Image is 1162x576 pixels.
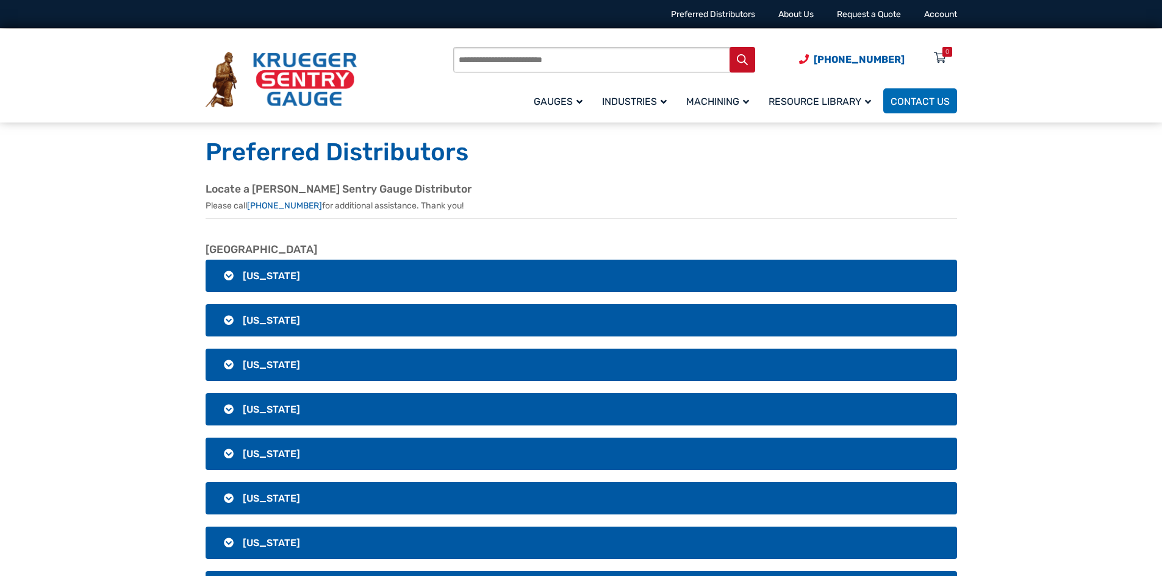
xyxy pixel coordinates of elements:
span: Contact Us [891,96,950,107]
a: Account [924,9,957,20]
span: [US_STATE] [243,492,300,504]
span: [US_STATE] [243,448,300,460]
a: Resource Library [761,87,883,115]
a: Gauges [526,87,595,115]
a: Request a Quote [837,9,901,20]
p: Please call for additional assistance. Thank you! [206,199,957,212]
span: [US_STATE] [243,404,300,415]
a: Machining [679,87,761,115]
h1: Preferred Distributors [206,137,957,168]
img: Krueger Sentry Gauge [206,52,357,108]
span: [US_STATE] [243,537,300,549]
a: [PHONE_NUMBER] [247,201,322,211]
a: Contact Us [883,88,957,113]
span: [US_STATE] [243,359,300,371]
span: Gauges [534,96,583,107]
span: [PHONE_NUMBER] [814,54,905,65]
div: 0 [945,47,949,57]
a: Industries [595,87,679,115]
span: Industries [602,96,667,107]
a: Phone Number (920) 434-8860 [799,52,905,67]
span: Machining [686,96,749,107]
span: [US_STATE] [243,270,300,282]
a: Preferred Distributors [671,9,755,20]
h2: [GEOGRAPHIC_DATA] [206,243,957,257]
span: Resource Library [769,96,871,107]
span: [US_STATE] [243,315,300,326]
h2: Locate a [PERSON_NAME] Sentry Gauge Distributor [206,183,957,196]
a: About Us [778,9,814,20]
